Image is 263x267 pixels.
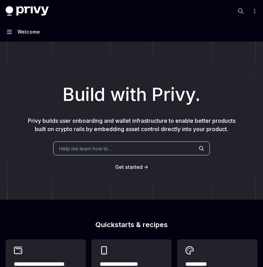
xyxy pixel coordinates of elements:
span: Get started [115,164,143,170]
h1: Build with Privy. [11,81,252,108]
button: More actions [250,6,257,16]
span: Help me learn how to… [59,145,112,152]
img: dark logo [6,6,49,16]
button: Open search [235,6,246,17]
span: Privy builds user onboarding and wallet infrastructure to enable better products built on crypto ... [28,117,236,132]
a: Get started [115,164,143,171]
div: Welcome [17,28,40,36]
h2: Quickstarts & recipes [6,221,257,228]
